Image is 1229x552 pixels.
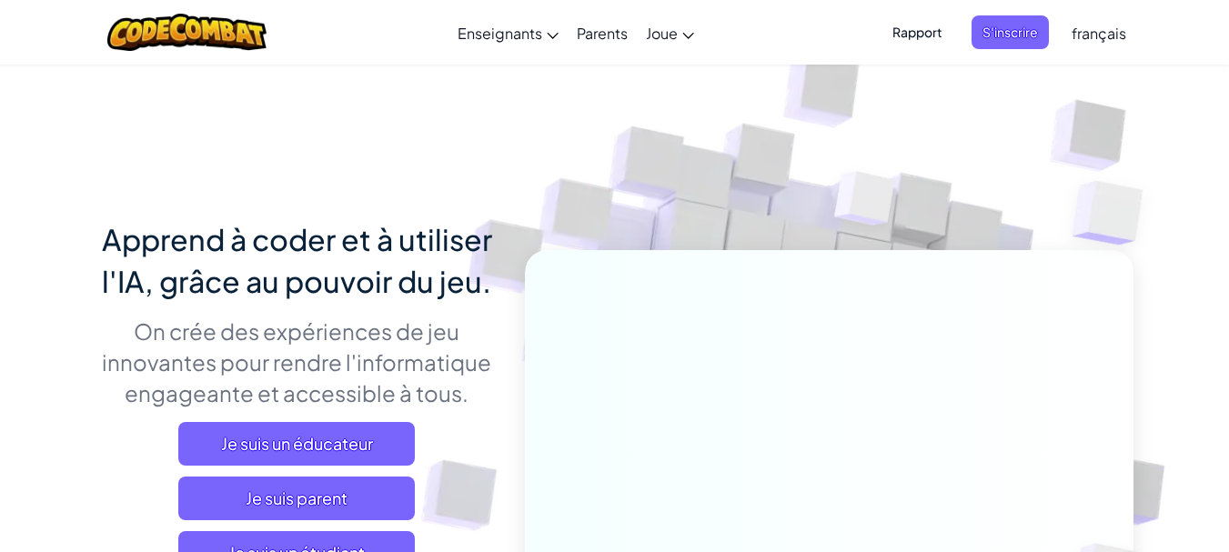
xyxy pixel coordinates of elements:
[1072,24,1126,43] font: français
[577,24,628,43] font: Parents
[448,8,568,57] a: Enseignants
[178,477,415,520] a: Je suis parent
[1036,136,1194,290] img: Cubes superposés
[1063,8,1135,57] a: français
[892,24,942,40] font: Rapport
[568,8,637,57] a: Parents
[178,422,415,466] a: Je suis un éducateur
[646,24,678,43] font: Joue
[881,15,953,49] button: Rapport
[246,487,348,508] font: Je suis parent
[800,135,931,271] img: Cubes superposés
[102,317,491,406] font: On crée des expériences de jeu innovantes pour rendre l'informatique engageante et accessible à t...
[982,24,1038,40] font: S'inscrire
[637,8,703,57] a: Joue
[972,15,1049,49] button: S'inscrire
[107,14,267,51] img: Logo de CodeCombat
[458,24,542,43] font: Enseignants
[102,221,492,299] font: Apprend à coder et à utiliser l'IA, grâce au pouvoir du jeu.
[221,433,373,454] font: Je suis un éducateur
